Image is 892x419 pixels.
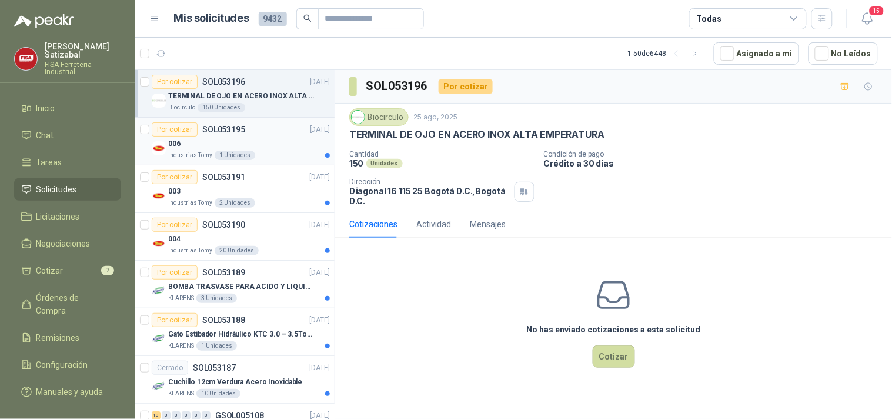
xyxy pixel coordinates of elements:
div: Por cotizar [152,265,198,280]
span: Licitaciones [36,210,80,223]
span: Solicitudes [36,183,77,196]
span: Chat [36,129,54,142]
p: 003 [168,186,181,197]
div: Por cotizar [152,75,198,89]
img: Company Logo [152,332,166,346]
div: Mensajes [470,218,506,231]
p: Condición de pago [544,150,887,158]
a: Negociaciones [14,232,121,255]
p: [DATE] [310,363,330,374]
img: Logo peakr [14,14,74,28]
img: Company Logo [152,141,166,155]
a: Por cotizarSOL053191[DATE] Company Logo003Industrias Tomy2 Unidades [135,165,335,213]
a: Por cotizarSOL053195[DATE] Company Logo006Industrias Tomy1 Unidades [135,118,335,165]
p: SOL053190 [202,221,245,229]
a: Órdenes de Compra [14,287,121,322]
span: search [303,14,312,22]
span: Cotizar [36,264,64,277]
div: Por cotizar [152,170,198,184]
a: Remisiones [14,327,121,349]
p: 006 [168,138,181,149]
p: Crédito a 30 días [544,158,887,168]
img: Company Logo [352,111,365,124]
div: Unidades [366,159,403,168]
button: No Leídos [809,42,878,65]
p: [DATE] [310,172,330,183]
button: Asignado a mi [714,42,799,65]
p: SOL053195 [202,125,245,134]
p: Biocirculo [168,103,195,112]
h3: No has enviado cotizaciones a esta solicitud [526,323,701,336]
a: CerradoSOL053187[DATE] Company LogoCuchillo 12cm Verdura Acero InoxidableKLARENS10 Unidades [135,356,335,404]
div: Todas [697,12,721,25]
button: Cotizar [593,345,635,368]
p: SOL053191 [202,173,245,181]
p: SOL053187 [193,364,236,372]
span: Inicio [36,102,55,115]
img: Company Logo [152,284,166,298]
a: Por cotizarSOL053196[DATE] Company LogoTERMINAL DE OJO EN ACERO INOX ALTA EMPERATURABiocirculo150... [135,70,335,118]
p: [DATE] [310,267,330,278]
span: 9432 [259,12,287,26]
span: Negociaciones [36,237,91,250]
p: SOL053189 [202,268,245,277]
p: FISA Ferreteria Industrial [45,61,121,75]
span: Remisiones [36,331,80,344]
p: KLARENS [168,294,194,303]
p: SOL053188 [202,316,245,324]
p: KLARENS [168,389,194,398]
p: Industrias Tomy [168,151,212,160]
span: 7 [101,266,114,275]
a: Manuales y ayuda [14,381,121,403]
div: 3 Unidades [196,294,237,303]
div: Por cotizar [439,79,493,94]
div: Por cotizar [152,122,198,137]
p: BOMBA TRASVASE PARA ACIDO Y LIQUIDOS CORROSIVO [168,281,315,292]
div: 10 Unidades [196,389,240,398]
a: Configuración [14,354,121,376]
a: Cotizar7 [14,260,121,282]
p: Industrias Tomy [168,246,212,255]
h3: SOL053196 [366,77,429,95]
p: Cuchillo 12cm Verdura Acero Inoxidable [168,377,302,388]
p: [DATE] [310,220,330,231]
span: Manuales y ayuda [36,385,103,398]
div: Por cotizar [152,313,198,327]
div: Actividad [416,218,451,231]
img: Company Logo [152,237,166,251]
div: Cerrado [152,361,188,375]
p: Dirección [349,178,510,186]
p: [PERSON_NAME] Satizabal [45,42,121,59]
a: Chat [14,124,121,147]
p: 004 [168,234,181,245]
p: KLARENS [168,341,194,351]
img: Company Logo [152,189,166,203]
p: 150 [349,158,364,168]
div: 1 - 50 de 6448 [628,44,704,63]
span: Configuración [36,358,88,371]
div: 2 Unidades [215,198,255,208]
p: SOL053196 [202,78,245,86]
p: Industrias Tomy [168,198,212,208]
div: 1 Unidades [196,341,237,351]
span: Tareas [36,156,62,169]
div: Cotizaciones [349,218,397,231]
a: Solicitudes [14,178,121,201]
p: [DATE] [310,124,330,135]
p: Gato Estibador Hidráulico KTC 3.0 – 3.5Ton 1.2mt HPT [168,329,315,340]
img: Company Logo [152,94,166,108]
div: 20 Unidades [215,246,259,255]
p: TERMINAL DE OJO EN ACERO INOX ALTA EMPERATURA [168,91,315,102]
a: Licitaciones [14,205,121,228]
p: [DATE] [310,315,330,326]
p: [DATE] [310,77,330,88]
a: Tareas [14,151,121,174]
h1: Mis solicitudes [174,10,249,27]
span: 15 [868,5,885,16]
div: Biocirculo [349,108,409,126]
div: 1 Unidades [215,151,255,160]
img: Company Logo [15,48,37,70]
div: Por cotizar [152,218,198,232]
span: Órdenes de Compra [36,291,110,317]
p: 25 ago, 2025 [413,112,457,123]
